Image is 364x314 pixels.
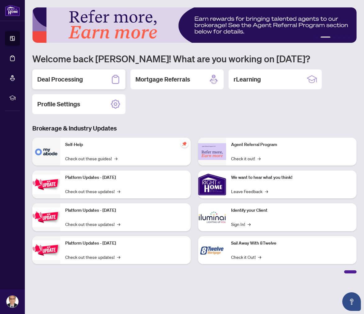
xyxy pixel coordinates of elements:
p: Platform Updates - [DATE] [65,207,186,214]
h1: Welcome back [PERSON_NAME]! What are you working on [DATE]? [32,53,357,64]
a: Check it Out!→ [231,254,261,260]
p: Identify your Client [231,207,352,214]
img: Platform Updates - July 8, 2025 [32,207,60,227]
img: Agent Referral Program [198,143,226,160]
span: → [248,221,251,228]
button: 6 [348,37,350,39]
button: 5 [343,37,345,39]
button: 4 [338,37,340,39]
img: Slide 1 [32,7,357,43]
span: → [265,188,268,195]
p: We want to hear what you think! [231,174,352,181]
img: We want to hear what you think! [198,170,226,198]
p: Platform Updates - [DATE] [65,174,186,181]
a: Check out these updates!→ [65,188,120,195]
a: Check out these guides!→ [65,155,117,162]
span: → [117,221,120,228]
span: → [257,155,261,162]
img: logo [5,5,20,16]
button: Open asap [342,292,361,311]
span: pushpin [181,140,188,148]
h2: Deal Processing [37,75,83,84]
img: Platform Updates - June 23, 2025 [32,240,60,260]
span: → [258,254,261,260]
h2: rLearning [234,75,261,84]
button: 2 [321,37,330,39]
p: Sail Away With 8Twelve [231,240,352,247]
span: → [117,188,120,195]
button: 1 [316,37,318,39]
a: Check out these updates!→ [65,221,120,228]
a: Sign In!→ [231,221,251,228]
span: → [117,254,120,260]
h2: Profile Settings [37,100,80,108]
img: Profile Icon [7,296,18,307]
p: Self-Help [65,141,186,148]
h2: Mortgage Referrals [135,75,190,84]
p: Agent Referral Program [231,141,352,148]
img: Sail Away With 8Twelve [198,236,226,264]
a: Check it out!→ [231,155,261,162]
img: Platform Updates - July 21, 2025 [32,175,60,194]
img: Identify your Client [198,203,226,231]
a: Leave Feedback→ [231,188,268,195]
h3: Brokerage & Industry Updates [32,124,357,133]
span: → [114,155,117,162]
p: Platform Updates - [DATE] [65,240,186,247]
a: Check out these updates!→ [65,254,120,260]
img: Self-Help [32,138,60,166]
button: 3 [333,37,335,39]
